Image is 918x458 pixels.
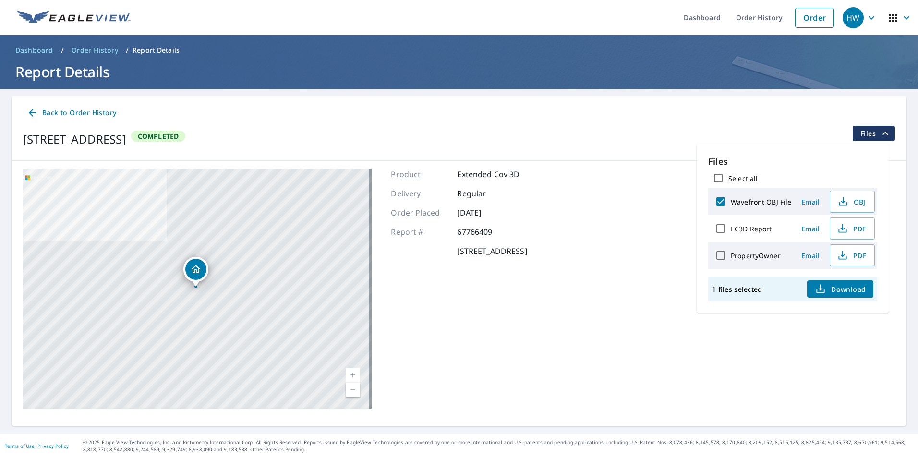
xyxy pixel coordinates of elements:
[23,131,126,148] div: [STREET_ADDRESS]
[68,43,122,58] a: Order History
[795,248,826,263] button: Email
[836,250,867,261] span: PDF
[830,244,875,266] button: PDF
[799,224,822,233] span: Email
[12,43,57,58] a: Dashboard
[795,8,834,28] a: Order
[830,191,875,213] button: OBJ
[346,368,360,383] a: Current Level 17, Zoom In
[815,283,866,295] span: Download
[17,11,131,25] img: EV Logo
[5,443,69,449] p: |
[728,174,758,183] label: Select all
[72,46,118,55] span: Order History
[5,443,35,449] a: Terms of Use
[37,443,69,449] a: Privacy Policy
[836,196,867,207] span: OBJ
[457,226,515,238] p: 67766409
[61,45,64,56] li: /
[12,62,906,82] h1: Report Details
[457,245,527,257] p: [STREET_ADDRESS]
[457,169,519,180] p: Extended Cov 3D
[731,224,772,233] label: EC3D Report
[731,197,791,206] label: Wavefront OBJ File
[391,226,448,238] p: Report #
[23,104,120,122] a: Back to Order History
[795,194,826,209] button: Email
[391,207,448,218] p: Order Placed
[132,132,185,141] span: Completed
[712,285,762,294] p: 1 files selected
[391,169,448,180] p: Product
[83,439,913,453] p: © 2025 Eagle View Technologies, Inc. and Pictometry International Corp. All Rights Reserved. Repo...
[183,257,208,287] div: Dropped pin, building 1, Residential property, 101 N Commercial Ave Sedgwick, KS 67135
[391,188,448,199] p: Delivery
[852,126,895,141] button: filesDropdownBtn-67766409
[836,223,867,234] span: PDF
[807,280,873,298] button: Download
[731,251,781,260] label: PropertyOwner
[795,221,826,236] button: Email
[15,46,53,55] span: Dashboard
[346,383,360,397] a: Current Level 17, Zoom Out
[126,45,129,56] li: /
[457,207,515,218] p: [DATE]
[799,197,822,206] span: Email
[12,43,906,58] nav: breadcrumb
[860,128,891,139] span: Files
[457,188,515,199] p: Regular
[27,107,116,119] span: Back to Order History
[830,217,875,240] button: PDF
[708,155,877,168] p: Files
[843,7,864,28] div: HW
[133,46,180,55] p: Report Details
[799,251,822,260] span: Email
